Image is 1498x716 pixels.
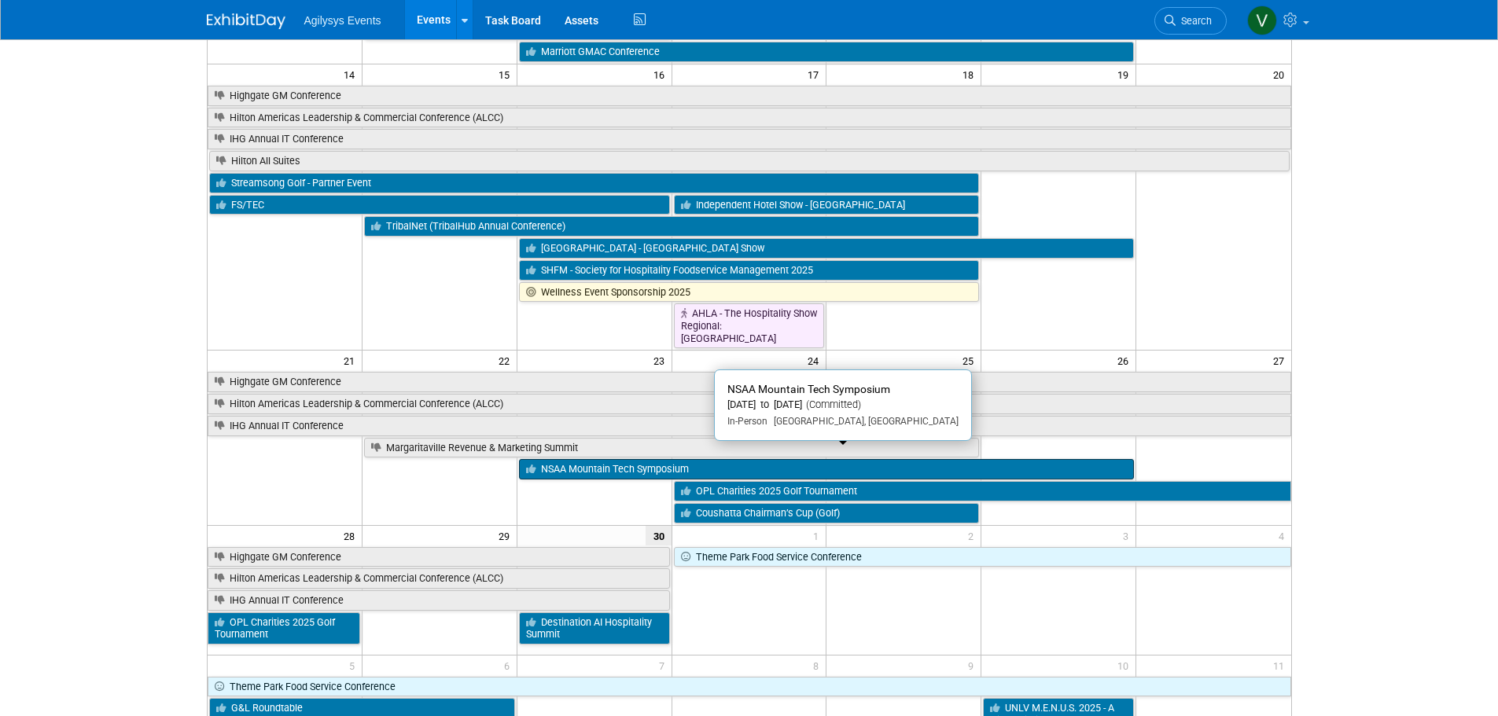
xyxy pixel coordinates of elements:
[966,526,981,545] span: 2
[1272,64,1291,84] span: 20
[497,351,517,370] span: 22
[497,64,517,84] span: 15
[674,547,1291,567] a: Theme Park Food Service Conference
[208,677,1291,697] a: Theme Park Food Service Conference
[208,372,1291,392] a: Highgate GM Conference
[304,14,381,27] span: Agilysys Events
[497,526,517,545] span: 29
[209,195,670,215] a: FS/TEC
[208,568,670,589] a: Hilton Americas Leadership & Commercial Conference (ALCC)
[519,282,980,303] a: Wellness Event Sponsorship 2025
[1272,655,1291,675] span: 11
[208,416,1291,436] a: IHG Annual IT Conference
[961,351,981,370] span: 25
[208,129,1291,149] a: IHG Annual IT Conference
[1272,351,1291,370] span: 27
[806,351,826,370] span: 24
[342,351,362,370] span: 21
[519,459,1134,479] a: NSAA Mountain Tech Symposium
[208,108,1291,128] a: Hilton Americas Leadership & Commercial Conference (ALCC)
[208,547,670,567] a: Highgate GM Conference
[727,416,767,427] span: In-Person
[342,64,362,84] span: 14
[348,655,362,675] span: 5
[208,86,1291,106] a: Highgate GM Conference
[364,438,979,458] a: Margaritaville Revenue & Marketing Summit
[209,173,980,193] a: Streamsong Golf - Partner Event
[961,64,981,84] span: 18
[502,655,517,675] span: 6
[207,13,285,29] img: ExhibitDay
[209,151,1290,171] a: Hilton All Suites
[806,64,826,84] span: 17
[208,590,670,611] a: IHG Annual IT Conference
[674,303,825,348] a: AHLA - The Hospitality Show Regional: [GEOGRAPHIC_DATA]
[519,612,670,644] a: Destination AI Hospitality Summit
[208,612,360,644] a: OPL Charities 2025 Golf Tournament
[767,416,959,427] span: [GEOGRAPHIC_DATA], [GEOGRAPHIC_DATA]
[812,655,826,675] span: 8
[519,238,1134,259] a: [GEOGRAPHIC_DATA] - [GEOGRAPHIC_DATA] Show
[1176,15,1212,27] span: Search
[727,383,890,395] span: NSAA Mountain Tech Symposium
[364,216,979,237] a: TribalNet (TribalHub Annual Conference)
[646,526,672,545] span: 30
[208,394,1291,414] a: Hilton Americas Leadership & Commercial Conference (ALCC)
[342,526,362,545] span: 28
[1116,655,1135,675] span: 10
[674,195,980,215] a: Independent Hotel Show - [GEOGRAPHIC_DATA]
[1247,6,1277,35] img: Vaitiare Munoz
[657,655,672,675] span: 7
[802,398,861,410] span: (Committed)
[1116,64,1135,84] span: 19
[1121,526,1135,545] span: 3
[674,481,1291,501] a: OPL Charities 2025 Golf Tournament
[519,42,1134,62] a: Marriott GMAC Conference
[727,398,959,412] div: [DATE] to [DATE]
[519,260,980,281] a: SHFM - Society for Hospitality Foodservice Management 2025
[1116,351,1135,370] span: 26
[1277,526,1291,545] span: 4
[652,64,672,84] span: 16
[1154,7,1227,35] a: Search
[674,503,980,523] a: Coushatta Chairman’s Cup (Golf)
[966,655,981,675] span: 9
[812,526,826,545] span: 1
